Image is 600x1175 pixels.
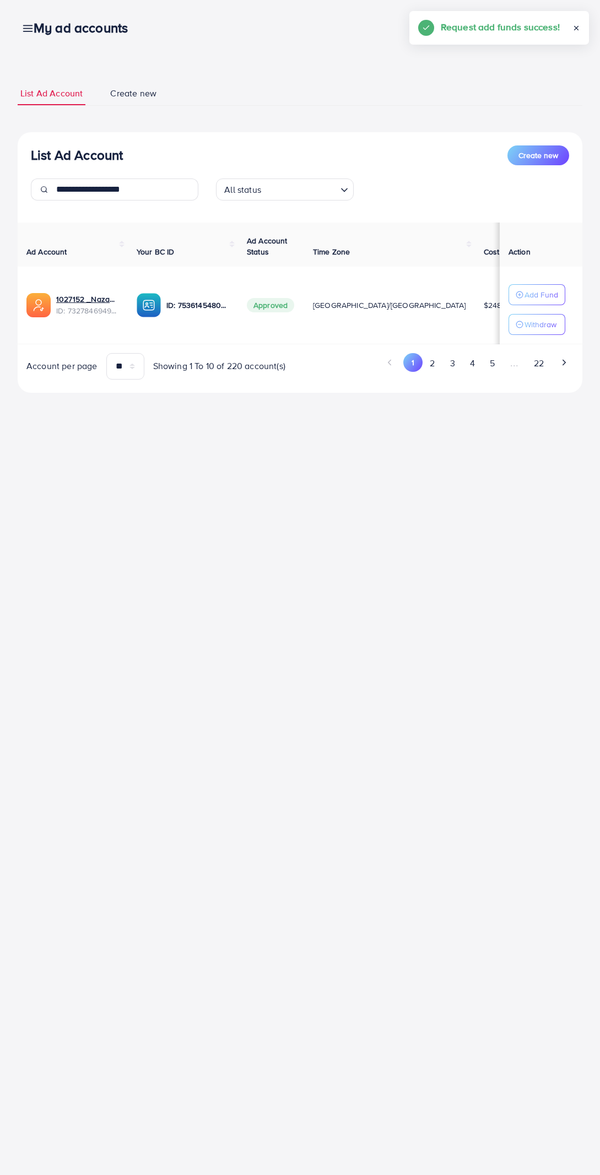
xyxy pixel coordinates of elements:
img: ic-ads-acc.e4c84228.svg [26,293,51,317]
span: Approved [247,298,294,312]
span: Ad Account [26,246,67,257]
h3: List Ad Account [31,147,123,163]
button: Go to page 5 [482,353,502,373]
button: Go to page 4 [462,353,482,373]
span: Your BC ID [137,246,175,257]
span: ID: 7327846949019926530 [56,305,119,316]
span: Ad Account Status [247,235,288,257]
p: ID: 7536145480267759632 [166,299,229,312]
button: Add Fund [509,284,565,305]
span: Action [509,246,531,257]
h5: Request add funds success! [441,20,560,34]
div: <span class='underline'>1027152 _Nazaagency_024</span></br>7327846949019926530 [56,294,119,316]
button: Go to next page [554,353,574,372]
span: Time Zone [313,246,350,257]
button: Go to page 2 [423,353,442,373]
span: Showing 1 To 10 of 220 account(s) [153,360,285,372]
span: Create new [518,150,558,161]
button: Create new [507,145,569,165]
button: Withdraw [509,314,565,335]
a: 1027152 _Nazaagency_024 [56,294,119,305]
ul: Pagination [309,353,574,373]
input: Search for option [264,180,336,198]
img: ic-ba-acc.ded83a64.svg [137,293,161,317]
span: Account per page [26,360,98,372]
span: All status [222,182,263,198]
span: $2489.8 [484,300,512,311]
button: Go to page 1 [403,353,423,372]
p: Withdraw [525,318,556,331]
span: Create new [110,87,156,100]
p: Add Fund [525,288,558,301]
div: Search for option [216,178,354,201]
h3: My ad accounts [34,20,137,36]
button: Go to page 3 [442,353,462,373]
button: Go to page 22 [526,353,551,373]
span: [GEOGRAPHIC_DATA]/[GEOGRAPHIC_DATA] [313,300,466,311]
span: List Ad Account [20,87,83,100]
span: Cost [484,246,500,257]
iframe: Chat [553,1125,592,1167]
